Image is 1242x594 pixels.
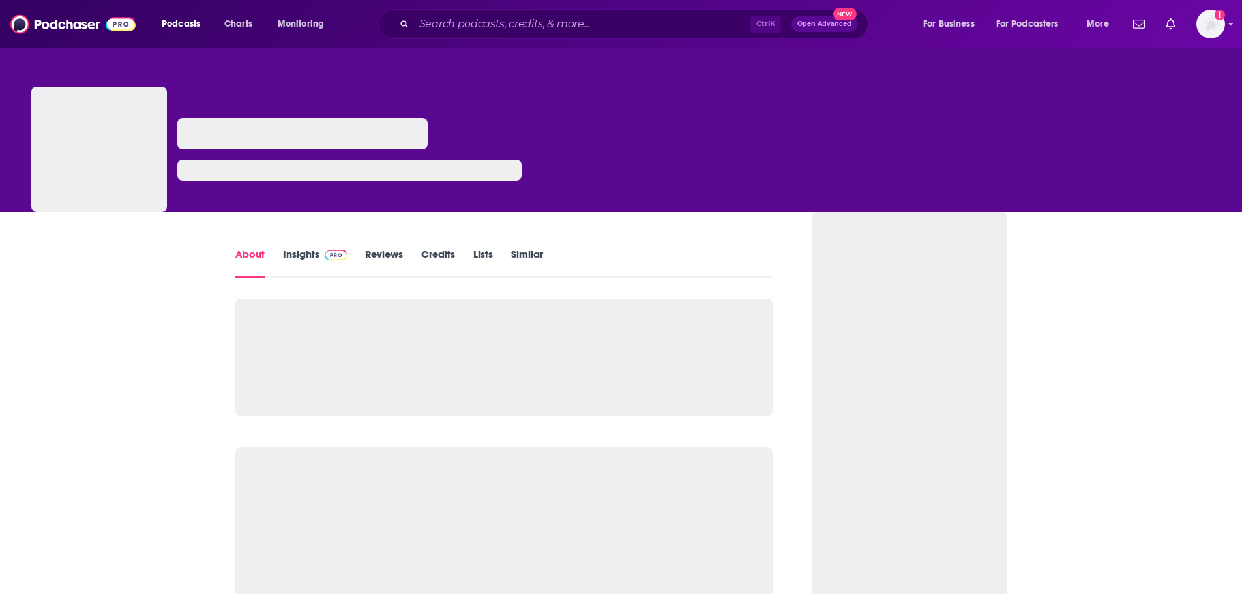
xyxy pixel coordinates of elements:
[224,15,252,33] span: Charts
[414,14,750,35] input: Search podcasts, credits, & more...
[1087,15,1109,33] span: More
[750,16,781,33] span: Ctrl K
[325,250,347,260] img: Podchaser Pro
[914,14,991,35] button: open menu
[797,21,851,27] span: Open Advanced
[365,248,403,278] a: Reviews
[162,15,200,33] span: Podcasts
[1078,14,1125,35] button: open menu
[421,248,455,278] a: Credits
[153,14,217,35] button: open menu
[1161,13,1181,35] a: Show notifications dropdown
[1196,10,1225,38] img: User Profile
[1196,10,1225,38] span: Logged in as Ashley_Beenen
[235,248,265,278] a: About
[988,14,1078,35] button: open menu
[10,12,136,37] img: Podchaser - Follow, Share and Rate Podcasts
[391,9,881,39] div: Search podcasts, credits, & more...
[269,14,341,35] button: open menu
[996,15,1059,33] span: For Podcasters
[278,15,324,33] span: Monitoring
[1215,10,1225,20] svg: Add a profile image
[923,15,975,33] span: For Business
[511,248,543,278] a: Similar
[1128,13,1150,35] a: Show notifications dropdown
[833,8,857,20] span: New
[283,248,347,278] a: InsightsPodchaser Pro
[1196,10,1225,38] button: Show profile menu
[791,16,857,32] button: Open AdvancedNew
[473,248,493,278] a: Lists
[216,14,260,35] a: Charts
